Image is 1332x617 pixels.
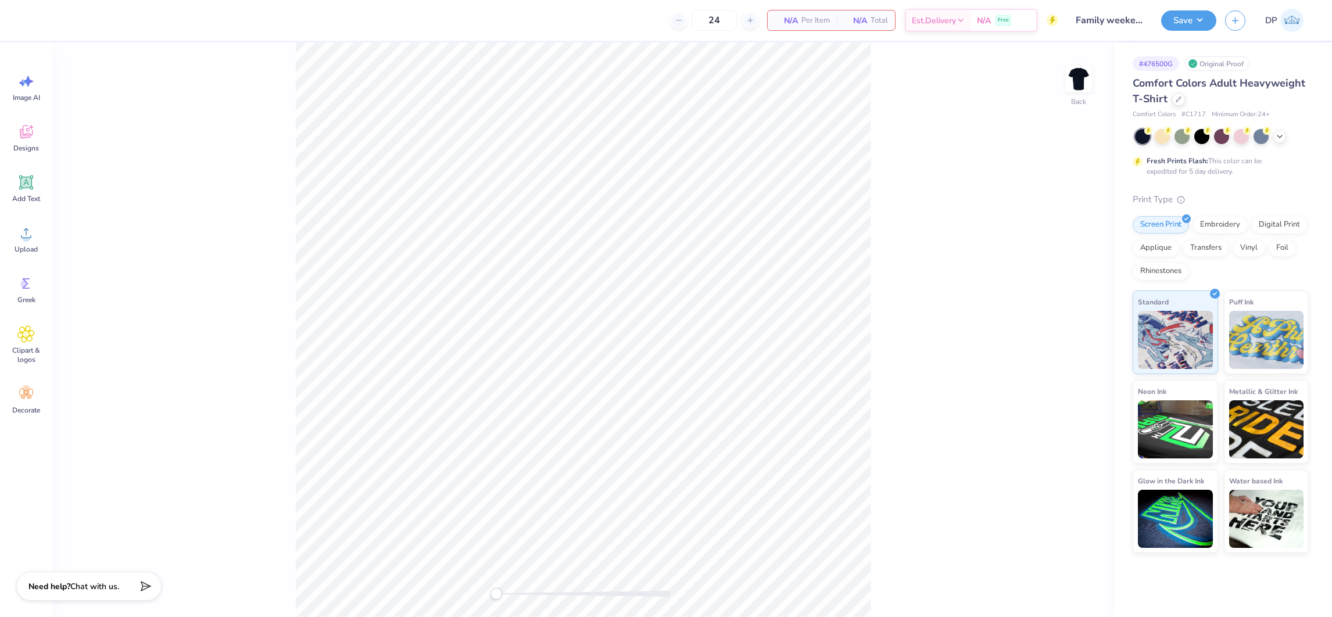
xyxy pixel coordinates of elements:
[801,15,830,27] span: Per Item
[490,588,502,600] div: Accessibility label
[1138,296,1169,308] span: Standard
[12,194,40,203] span: Add Text
[1133,216,1189,234] div: Screen Print
[1260,9,1309,32] a: DP
[844,15,867,27] span: N/A
[13,144,39,153] span: Designs
[17,295,35,304] span: Greek
[1265,14,1277,27] span: DP
[871,15,888,27] span: Total
[1138,311,1213,369] img: Standard
[1229,311,1304,369] img: Puff Ink
[912,15,956,27] span: Est. Delivery
[1133,239,1179,257] div: Applique
[1138,400,1213,458] img: Neon Ink
[1229,296,1254,308] span: Puff Ink
[15,245,38,254] span: Upload
[1138,490,1213,548] img: Glow in the Dark Ink
[1193,216,1248,234] div: Embroidery
[1229,385,1298,397] span: Metallic & Glitter Ink
[13,93,40,102] span: Image AI
[1229,400,1304,458] img: Metallic & Glitter Ink
[1147,156,1208,166] strong: Fresh Prints Flash:
[28,581,70,592] strong: Need help?
[977,15,991,27] span: N/A
[1229,490,1304,548] img: Water based Ink
[775,15,798,27] span: N/A
[692,10,737,31] input: – –
[1181,110,1206,120] span: # C1717
[1212,110,1270,120] span: Minimum Order: 24 +
[1183,239,1229,257] div: Transfers
[1138,385,1166,397] span: Neon Ink
[1233,239,1265,257] div: Vinyl
[1161,10,1216,31] button: Save
[1133,56,1179,71] div: # 476500G
[7,346,45,364] span: Clipart & logos
[1185,56,1250,71] div: Original Proof
[1067,67,1090,91] img: Back
[12,406,40,415] span: Decorate
[1229,475,1283,487] span: Water based Ink
[998,16,1009,24] span: Free
[1269,239,1296,257] div: Foil
[1251,216,1308,234] div: Digital Print
[1147,156,1290,177] div: This color can be expedited for 5 day delivery.
[1071,96,1086,107] div: Back
[1133,76,1305,106] span: Comfort Colors Adult Heavyweight T-Shirt
[1280,9,1304,32] img: Darlene Padilla
[70,581,119,592] span: Chat with us.
[1133,263,1189,280] div: Rhinestones
[1138,475,1204,487] span: Glow in the Dark Ink
[1067,9,1152,32] input: Untitled Design
[1133,193,1309,206] div: Print Type
[1133,110,1176,120] span: Comfort Colors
